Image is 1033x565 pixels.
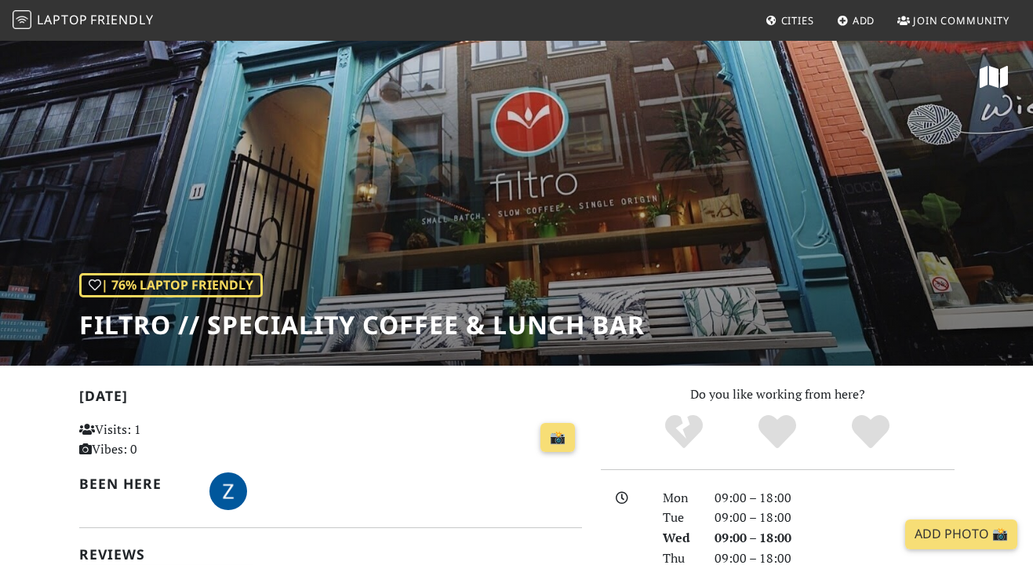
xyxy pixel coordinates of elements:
a: Join Community [891,6,1016,35]
span: Cities [781,13,814,27]
a: LaptopFriendly LaptopFriendly [13,7,154,35]
div: In general, do you like working from here? [79,273,263,298]
div: 09:00 – 18:00 [705,528,964,549]
p: Visits: 1 Vibes: 0 [79,420,235,460]
div: Definitely! [824,413,917,452]
a: 📸 [540,423,575,453]
div: Wed [653,528,705,549]
a: Add [831,6,882,35]
h2: Been here [79,476,191,492]
div: 09:00 – 18:00 [705,488,964,508]
img: 5063-zoe.jpg [209,472,247,510]
span: Add [853,13,875,27]
img: LaptopFriendly [13,10,31,29]
div: Tue [653,508,705,528]
h2: Reviews [79,546,582,563]
div: No [638,413,731,452]
h2: [DATE] [79,388,582,410]
div: Mon [653,488,705,508]
div: 09:00 – 18:00 [705,508,964,528]
span: Join Community [913,13,1009,27]
span: Friendly [90,11,153,28]
span: Laptop [37,11,88,28]
span: foodzoen [209,481,247,498]
p: Do you like working from here? [601,385,955,405]
a: Cities [759,6,820,35]
a: Add Photo 📸 [905,519,1017,549]
h1: Filtro // Speciality Coffee & Lunch Bar [79,310,645,340]
div: Yes [731,413,824,452]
